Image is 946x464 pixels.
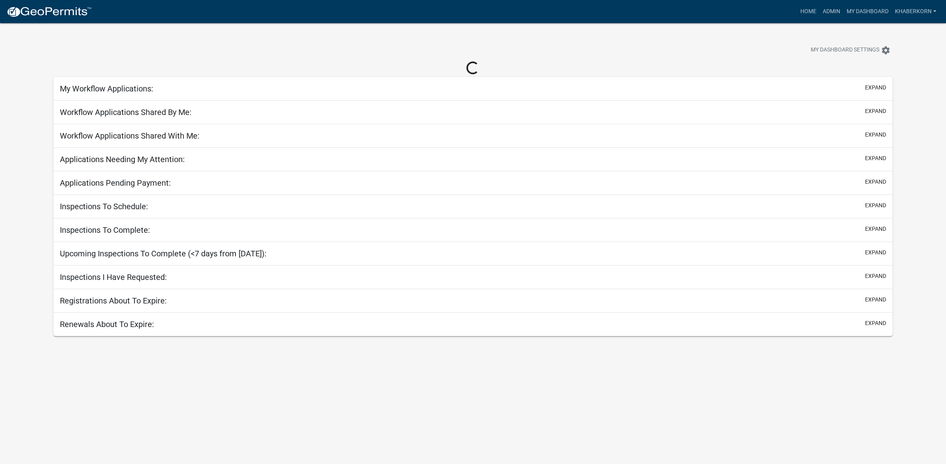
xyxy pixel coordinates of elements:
a: Home [797,4,820,19]
a: khaberkorn [892,4,940,19]
button: expand [865,107,886,115]
button: expand [865,178,886,186]
button: expand [865,201,886,210]
button: expand [865,248,886,257]
button: expand [865,272,886,280]
h5: Workflow Applications Shared With Me: [60,131,199,141]
h5: Registrations About To Expire: [60,296,167,305]
a: Admin [820,4,843,19]
button: expand [865,131,886,139]
button: expand [865,83,886,92]
i: settings [881,46,891,55]
button: expand [865,319,886,327]
h5: Renewals About To Expire: [60,319,154,329]
h5: Applications Needing My Attention: [60,155,185,164]
h5: Applications Pending Payment: [60,178,171,188]
h5: Inspections To Complete: [60,225,150,235]
button: expand [865,295,886,304]
button: My Dashboard Settingssettings [804,42,897,58]
span: My Dashboard Settings [811,46,879,55]
h5: Upcoming Inspections To Complete (<7 days from [DATE]): [60,249,267,258]
h5: Inspections I Have Requested: [60,272,167,282]
button: expand [865,225,886,233]
h5: Inspections To Schedule: [60,202,148,211]
h5: Workflow Applications Shared By Me: [60,107,192,117]
h5: My Workflow Applications: [60,84,153,93]
a: My Dashboard [843,4,892,19]
button: expand [865,154,886,163]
